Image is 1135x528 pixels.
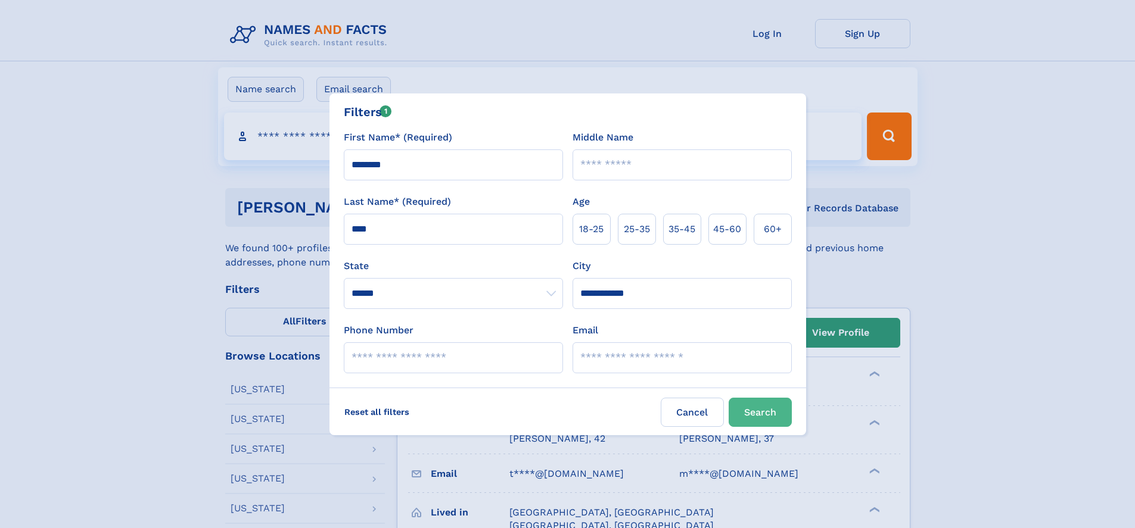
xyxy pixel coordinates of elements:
[668,222,695,236] span: 35‑45
[337,398,417,426] label: Reset all filters
[344,103,392,121] div: Filters
[344,259,563,273] label: State
[573,195,590,209] label: Age
[573,259,590,273] label: City
[573,130,633,145] label: Middle Name
[624,222,650,236] span: 25‑35
[344,323,413,338] label: Phone Number
[764,222,782,236] span: 60+
[713,222,741,236] span: 45‑60
[729,398,792,427] button: Search
[661,398,724,427] label: Cancel
[579,222,604,236] span: 18‑25
[344,130,452,145] label: First Name* (Required)
[344,195,451,209] label: Last Name* (Required)
[573,323,598,338] label: Email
